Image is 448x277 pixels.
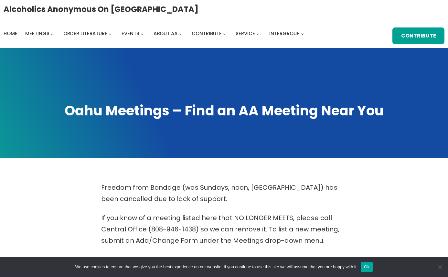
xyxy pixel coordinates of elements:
[236,29,255,38] a: Service
[122,29,139,38] a: Events
[154,30,177,37] span: About AA
[25,29,49,38] a: Meetings
[4,2,198,16] a: Alcoholics Anonymous on [GEOGRAPHIC_DATA]
[154,29,177,38] a: About AA
[75,264,357,270] span: We use cookies to ensure that we give you the best experience on our website. If you continue to ...
[25,30,49,37] span: Meetings
[101,212,347,246] p: If you know of a meeting listed here that NO LONGER MEETS, please call Central Office (808-946-14...
[101,182,347,205] p: Freedom from Bondage (was Sundays, noon, [GEOGRAPHIC_DATA]) has been cancelled due to lack of sup...
[301,32,304,35] button: Intergroup submenu
[122,30,139,37] span: Events
[4,29,306,38] nav: Intergroup
[361,262,373,272] button: Ok
[109,32,112,35] button: Order Literature submenu
[223,32,226,35] button: Contribute submenu
[192,30,222,37] span: Contribute
[269,30,300,37] span: Intergroup
[236,30,255,37] span: Service
[392,27,444,44] a: Contribute
[63,30,107,37] span: Order Literature
[4,30,17,37] span: Home
[50,32,53,35] button: Meetings submenu
[256,32,259,35] button: Service submenu
[269,29,300,38] a: Intergroup
[141,32,144,35] button: Events submenu
[6,102,442,120] h1: Oahu Meetings – Find an AA Meeting Near You
[192,29,222,38] a: Contribute
[4,29,17,38] a: Home
[437,264,443,270] span: No
[179,32,182,35] button: About AA submenu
